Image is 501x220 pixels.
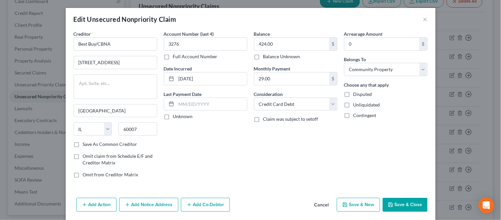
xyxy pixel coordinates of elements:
[337,198,380,212] button: Save & New
[181,198,230,212] button: Add Co-Debtor
[254,72,329,85] input: 0.00
[83,153,153,165] span: Omit claim from Schedule E/F and Creditor Matrix
[164,91,202,98] label: Last Payment Date
[344,81,389,88] label: Choose any that apply
[254,30,270,37] label: Balance
[383,198,428,212] button: Save & Close
[173,113,193,120] label: Unknown
[164,37,247,51] input: XXXX
[254,65,291,72] label: Monthly Payment
[176,98,247,110] input: MM/DD/YYYY
[423,15,428,23] button: ×
[254,38,329,50] input: 0.00
[263,53,300,60] label: Balance Unknown
[83,172,138,177] span: Omit from Creditor Matrix
[254,91,283,98] label: Consideration
[419,38,427,50] div: $
[74,31,91,37] span: Creditor
[479,198,494,213] div: Open Intercom Messenger
[344,57,366,62] span: Belongs To
[173,53,218,60] label: Full Account Number
[309,198,334,212] button: Cancel
[83,141,137,148] label: Save As Common Creditor
[74,37,157,51] input: Search creditor by name...
[263,116,318,122] span: Claim was subject to setoff
[353,112,376,118] span: Contingent
[353,91,372,97] span: Disputed
[344,38,419,50] input: 0.00
[74,105,157,117] input: Enter city...
[176,72,247,85] input: MM/DD/YYYY
[164,30,214,37] label: Account Number (last 4)
[119,198,178,212] button: Add Notice Address
[74,15,176,24] div: Edit Unsecured Nonpriority Claim
[76,198,117,212] button: Add Action
[119,122,157,136] input: Enter zip...
[164,65,192,72] label: Date Incurred
[353,102,380,108] span: Unliquidated
[74,56,157,69] input: Enter address...
[329,72,337,85] div: $
[344,30,383,37] label: Arrearage Amount
[329,38,337,50] div: $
